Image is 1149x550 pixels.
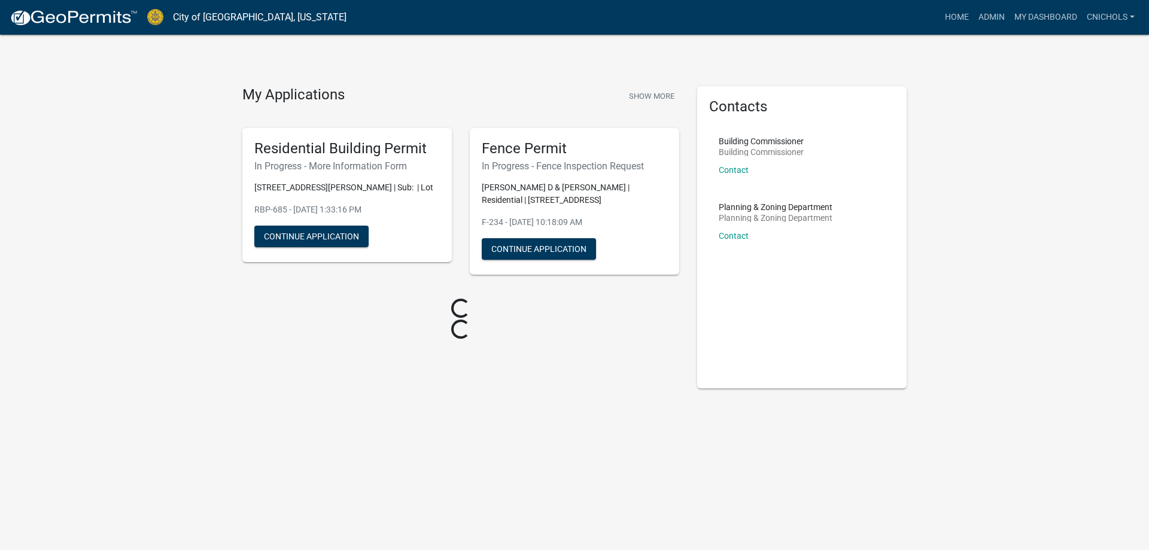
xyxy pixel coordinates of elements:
[482,238,596,260] button: Continue Application
[482,216,667,229] p: F-234 - [DATE] 10:18:09 AM
[1082,6,1139,29] a: cnichols
[482,140,667,157] h5: Fence Permit
[254,160,440,172] h6: In Progress - More Information Form
[940,6,974,29] a: Home
[254,140,440,157] h5: Residential Building Permit
[719,203,832,211] p: Planning & Zoning Department
[173,7,346,28] a: City of [GEOGRAPHIC_DATA], [US_STATE]
[254,203,440,216] p: RBP-685 - [DATE] 1:33:16 PM
[482,181,667,206] p: [PERSON_NAME] D & [PERSON_NAME] | Residential | [STREET_ADDRESS]
[624,86,679,106] button: Show More
[482,160,667,172] h6: In Progress - Fence Inspection Request
[719,148,804,156] p: Building Commissioner
[147,9,163,25] img: City of Jeffersonville, Indiana
[242,86,345,104] h4: My Applications
[254,181,440,194] p: [STREET_ADDRESS][PERSON_NAME] | Sub: | Lot
[709,98,895,116] h5: Contacts
[719,214,832,222] p: Planning & Zoning Department
[254,226,369,247] button: Continue Application
[719,165,749,175] a: Contact
[719,137,804,145] p: Building Commissioner
[1010,6,1082,29] a: My Dashboard
[719,231,749,241] a: Contact
[974,6,1010,29] a: Admin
